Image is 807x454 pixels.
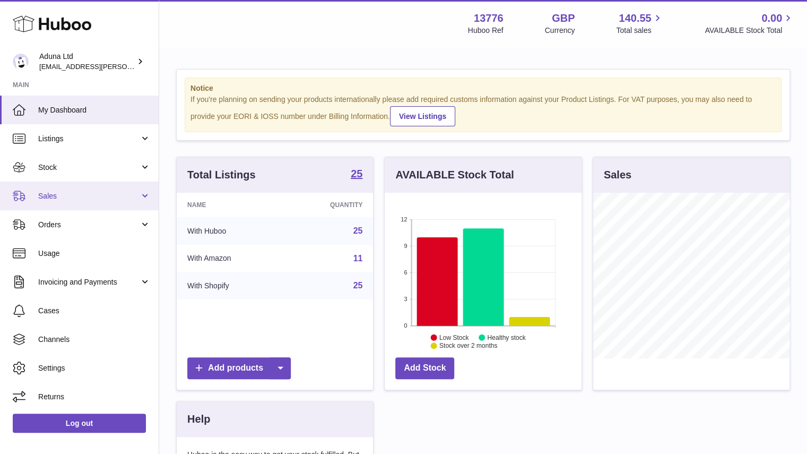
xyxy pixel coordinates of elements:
[616,11,663,36] a: 140.55 Total sales
[395,168,514,182] h3: AVAILABLE Stock Total
[545,25,575,36] div: Currency
[177,193,284,217] th: Name
[474,11,504,25] strong: 13776
[190,83,776,93] strong: Notice
[353,226,363,235] a: 25
[552,11,575,25] strong: GBP
[38,134,140,144] span: Listings
[177,245,284,272] td: With Amazon
[177,217,284,245] td: With Huboo
[38,162,140,173] span: Stock
[353,254,363,263] a: 11
[187,168,256,182] h3: Total Listings
[284,193,374,217] th: Quantity
[619,11,651,25] span: 140.55
[705,11,794,36] a: 0.00 AVAILABLE Stock Total
[353,281,363,290] a: 25
[190,95,776,126] div: If you're planning on sending your products internationally please add required customs informati...
[616,25,663,36] span: Total sales
[177,272,284,299] td: With Shopify
[38,335,151,345] span: Channels
[38,220,140,230] span: Orders
[39,52,135,72] div: Aduna Ltd
[38,392,151,402] span: Returns
[404,296,407,302] text: 3
[39,62,270,71] span: [EMAIL_ADDRESS][PERSON_NAME][PERSON_NAME][DOMAIN_NAME]
[13,54,29,70] img: deborahe.kamara@aduna.com
[38,191,140,201] span: Sales
[439,333,469,341] text: Low Stock
[38,306,151,316] span: Cases
[13,414,146,433] a: Log out
[351,168,362,179] strong: 25
[390,106,455,126] a: View Listings
[401,216,407,222] text: 12
[187,357,291,379] a: Add products
[439,342,497,349] text: Stock over 2 months
[404,322,407,329] text: 0
[38,277,140,287] span: Invoicing and Payments
[38,249,151,259] span: Usage
[404,269,407,276] text: 6
[187,412,210,426] h3: Help
[705,25,794,36] span: AVAILABLE Stock Total
[761,11,782,25] span: 0.00
[395,357,454,379] a: Add Stock
[604,168,631,182] h3: Sales
[38,105,151,115] span: My Dashboard
[38,363,151,373] span: Settings
[351,168,362,181] a: 25
[404,243,407,249] text: 9
[468,25,504,36] div: Huboo Ref
[488,333,526,341] text: Healthy stock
